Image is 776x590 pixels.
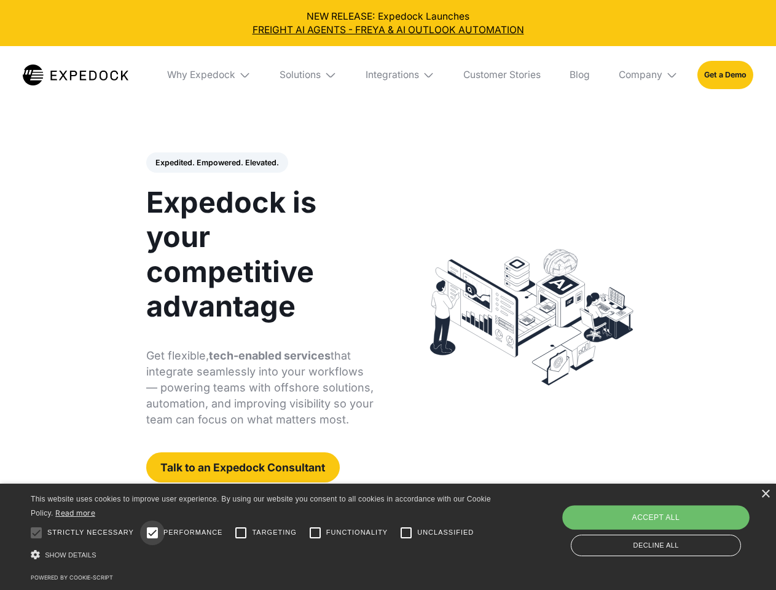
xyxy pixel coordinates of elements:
[571,457,776,590] iframe: Chat Widget
[356,46,444,104] div: Integrations
[146,185,374,323] h1: Expedock is your competitive advantage
[417,527,474,538] span: Unclassified
[562,505,749,530] div: Accept all
[560,46,599,104] a: Blog
[326,527,388,538] span: Functionality
[45,551,96,559] span: Show details
[366,69,419,81] div: Integrations
[10,10,767,37] div: NEW RELEASE: Expedock Launches
[31,574,113,581] a: Powered by cookie-script
[146,452,340,482] a: Talk to an Expedock Consultant
[167,69,235,81] div: Why Expedock
[209,349,331,362] strong: tech-enabled services
[31,547,495,564] div: Show details
[453,46,550,104] a: Customer Stories
[270,46,347,104] div: Solutions
[280,69,321,81] div: Solutions
[47,527,134,538] span: Strictly necessary
[157,46,261,104] div: Why Expedock
[619,69,662,81] div: Company
[609,46,688,104] div: Company
[163,527,223,538] span: Performance
[31,495,491,517] span: This website uses cookies to improve user experience. By using our website you consent to all coo...
[697,61,753,88] a: Get a Demo
[252,527,296,538] span: Targeting
[10,23,767,37] a: FREIGHT AI AGENTS - FREYA & AI OUTLOOK AUTOMATION
[55,508,95,517] a: Read more
[146,348,374,428] p: Get flexible, that integrate seamlessly into your workflows — powering teams with offshore soluti...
